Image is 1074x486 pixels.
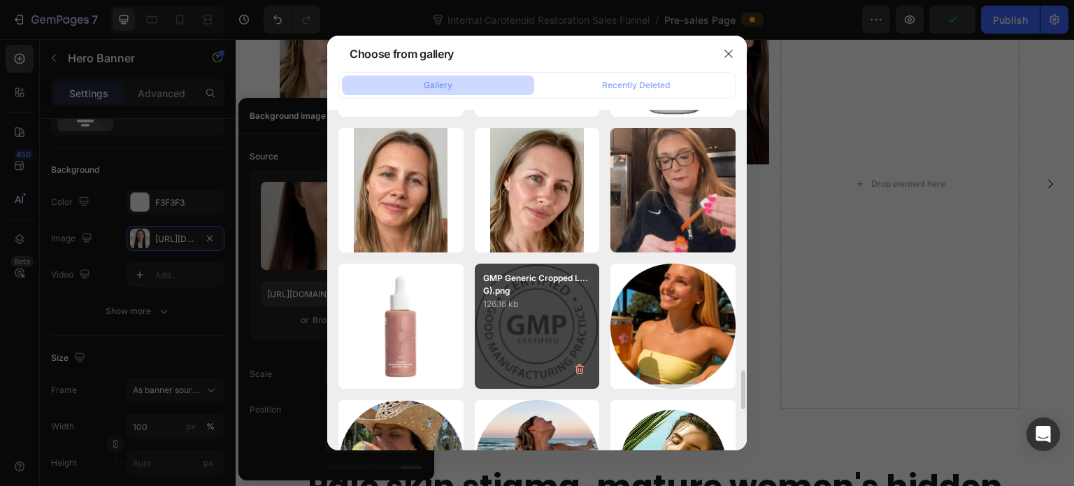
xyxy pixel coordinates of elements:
[68,175,259,291] p: "I've been into clean beauty for years, but Milano Dark Drops changed everything. It's not about ...
[342,76,534,95] button: Gallery
[540,76,732,95] button: Recently Deleted
[92,53,117,65] p: Day 1
[208,99,239,111] p: Day 15
[350,45,454,62] div: Choose from gallery
[21,387,818,419] h2: Science
[354,128,447,253] img: image
[636,139,710,150] div: Drop element here
[418,149,510,173] p: [PERSON_NAME], 36
[483,297,592,311] p: 126.16 kb
[318,187,510,347] p: "Lorem ipsum dolor sit amet, consectetur adipiscing elit, sed do eiusmod tempor incididunt ut lab...
[602,79,670,92] div: Recently Deleted
[1026,417,1060,451] div: Open Intercom Messenger
[66,173,261,292] div: To enrich screen reader interactions, please activate Accessibility in Grammarly extension settings
[338,264,464,389] img: image
[424,79,452,92] div: Gallery
[490,128,584,253] img: image
[483,272,592,297] p: GMP Generic Cropped L...G).png
[458,99,489,111] p: Day 15
[610,128,736,253] img: image
[804,134,826,156] button: Carousel Next Arrow
[13,134,35,156] button: Carousel Back Arrow
[166,148,261,162] div: Rich Text Editor. Editing area: main
[168,149,259,161] p: [PERSON_NAME]
[610,264,736,389] img: image
[342,99,367,111] p: Day 1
